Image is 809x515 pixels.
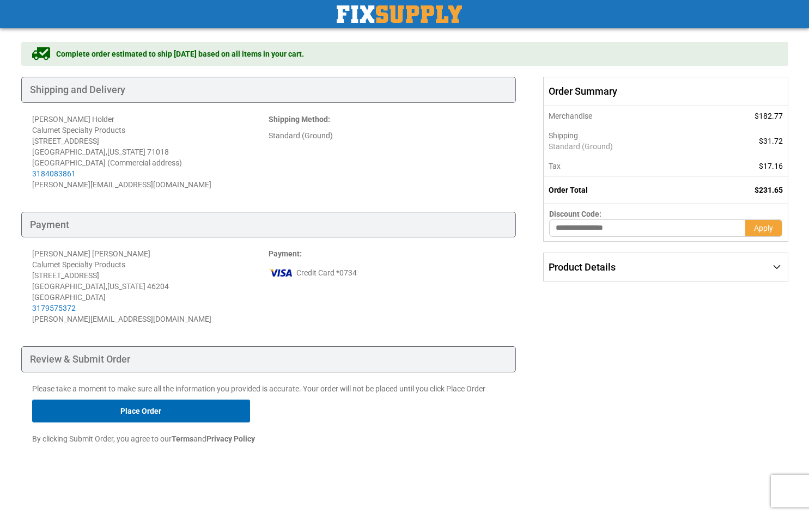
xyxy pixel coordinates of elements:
[755,186,783,194] span: $231.65
[32,383,506,394] p: Please take a moment to make sure all the information you provided is accurate. Your order will n...
[269,115,328,124] span: Shipping Method
[269,249,302,258] strong: :
[21,346,516,372] div: Review & Submit Order
[549,141,698,152] span: Standard (Ground)
[269,265,294,281] img: vi.png
[32,433,506,444] p: By clicking Submit Order, you agree to our and
[21,212,516,238] div: Payment
[544,106,704,126] th: Merchandise
[32,169,76,178] a: 3184083861
[32,180,211,189] span: [PERSON_NAME][EMAIL_ADDRESS][DOMAIN_NAME]
[32,248,269,314] div: [PERSON_NAME] [PERSON_NAME] Calumet Specialty Products [STREET_ADDRESS] [GEOGRAPHIC_DATA] , 46204...
[755,112,783,120] span: $182.77
[754,224,773,232] span: Apply
[549,261,616,273] span: Product Details
[21,77,516,103] div: Shipping and Delivery
[32,114,269,190] address: [PERSON_NAME] Holder Calumet Specialty Products [STREET_ADDRESS] [GEOGRAPHIC_DATA] , 71018 [GEOGR...
[107,148,145,156] span: [US_STATE]
[56,48,304,59] span: Complete order estimated to ship [DATE] based on all items in your cart.
[269,115,330,124] strong: :
[172,434,193,443] strong: Terms
[269,265,505,281] div: Credit Card *0734
[759,137,783,145] span: $31.72
[107,282,145,291] span: [US_STATE]
[337,5,462,23] img: Fix Industrial Supply
[32,400,250,422] button: Place Order
[269,249,300,258] span: Payment
[745,219,782,237] button: Apply
[206,434,255,443] strong: Privacy Policy
[32,304,76,312] a: 3179575372
[549,131,578,140] span: Shipping
[549,186,588,194] strong: Order Total
[544,156,704,176] th: Tax
[543,77,788,106] span: Order Summary
[759,162,783,170] span: $17.16
[269,130,505,141] div: Standard (Ground)
[32,315,211,323] span: [PERSON_NAME][EMAIL_ADDRESS][DOMAIN_NAME]
[549,210,601,218] span: Discount Code:
[337,5,462,23] a: store logo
